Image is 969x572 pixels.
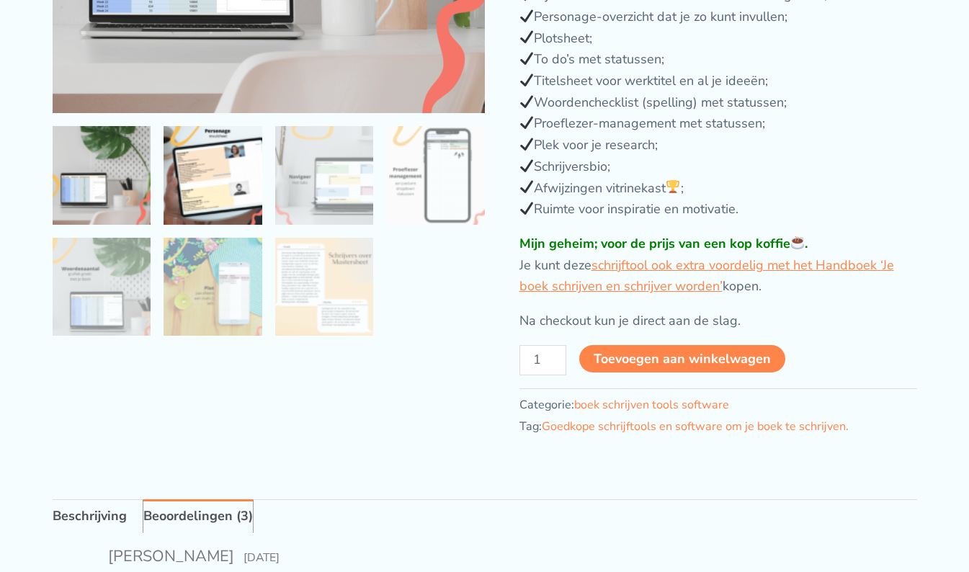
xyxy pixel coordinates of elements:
img: ✔️ [520,30,533,43]
a: boek schrijven tools software [574,397,729,413]
span: Tag: [519,416,849,438]
img: mastersheet boek schrijven - personage karakter invulsheet software invullen lijst tools beste sc... [164,126,262,225]
p: Na checkout kun je direct aan de slag. [519,310,917,332]
strong: [PERSON_NAME] [108,545,234,567]
img: ✔️ [520,52,533,65]
img: 🏆 [666,180,679,193]
img: ✔️ [520,180,533,193]
img: ✔️ [520,73,533,86]
img: mastersheet boek schrijven - woordenaantal beste schrijftool [53,238,151,336]
img: Met deze management schrijftool 'Mastersheet' kun je je woordenaantal bijhouden, plot maken, pers... [53,126,151,225]
a: Beoordelingen (3) [143,499,253,534]
img: ✔️ [520,116,533,129]
p: Je kunt deze kopen. [519,233,917,298]
span: Categorie: [519,395,729,416]
img: Mastersheet ✨ boek schrijven - Afbeelding 7 [275,238,374,336]
button: Toevoegen aan winkelwagen [579,345,785,372]
a: schrijftool ook extra voordelig met het Handboek ‘Je boek schrijven en schrijver worden’ [519,256,894,295]
img: ✔️ [520,159,533,172]
a: Beschrijving [53,499,127,534]
img: ✔️ [520,95,533,108]
img: ☕ [791,236,804,249]
a: Goedkope schrijftools en software om je boek te schrijven. [542,419,849,434]
img: mastersheet boek schrijven - proeflezer management beste schrijftool [386,126,485,225]
img: ✔️ [520,138,533,151]
img: ✔️ [520,9,533,22]
input: Productaantal [519,345,566,375]
img: ✔️ [520,202,533,215]
img: mastersheet boek schrijven - plot planner perspectief hoofdstuk omschrijving debuut beste schrijf... [164,238,262,336]
time: [DATE] [238,550,280,566]
strong: Mijn geheim; voor de prijs van een kop koffie . [519,235,808,252]
img: mastersheet boek schrijven - beloning muziek inspiratie complimenten top-5 uitgeverijen tabs best... [275,126,374,225]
